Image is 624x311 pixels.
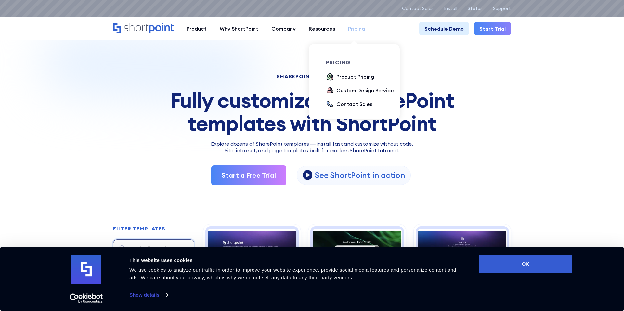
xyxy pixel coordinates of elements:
[220,25,258,32] div: Why ShortPoint
[211,165,286,185] a: Start a Free Trial
[113,23,174,34] a: Home
[129,256,464,264] div: This website uses cookies
[180,22,213,35] a: Product
[302,22,342,35] a: Resources
[187,25,207,32] div: Product
[313,229,401,295] img: Intranet Layout 6 – SharePoint Homepage Design: Personalized intranet homepage for search, news, ...
[208,229,296,295] img: Intranet Layout 2 – SharePoint Homepage Design: Modern homepage for news, tools, people, and events.
[336,100,372,108] div: Contact Sales
[113,239,194,257] input: search all templates
[129,267,456,280] span: We use cookies to analyze our traffic in order to improve your website experience, provide social...
[271,25,296,32] div: Company
[402,6,434,11] a: Contact Sales
[336,86,394,94] div: Custom Design Service
[113,148,511,154] h2: Site, intranet, and page templates built for modern SharePoint Intranet.
[113,140,511,148] p: Explore dozens of SharePoint templates — install fast and customize without code.
[468,6,483,11] a: Status
[265,22,302,35] a: Company
[444,6,457,11] a: Install
[297,166,410,185] a: open lightbox
[326,86,394,95] a: Custom Design Service
[129,290,168,300] a: Show details
[507,236,624,311] iframe: Chat Widget
[479,255,572,273] button: OK
[326,60,399,65] div: pricing
[113,226,165,231] div: FILTER TEMPLATES
[326,100,372,108] a: Contact Sales
[58,293,115,303] a: Usercentrics Cookiebot - opens in a new window
[71,255,101,284] img: logo
[113,74,511,79] h1: SHAREPOINT TEMPLATES
[315,170,405,180] p: See ShortPoint in action
[309,25,335,32] div: Resources
[342,22,371,35] a: Pricing
[213,22,265,35] a: Why ShortPoint
[113,89,511,135] div: Fully customizable SharePoint templates with ShortPoint
[326,73,374,81] a: Product Pricing
[336,73,374,81] div: Product Pricing
[419,22,469,35] a: Schedule Demo
[474,22,511,35] a: Start Trial
[418,229,507,295] img: Team Hub 4 – SharePoint Employee Portal Template: Employee portal for people, calendar, skills, a...
[348,25,365,32] div: Pricing
[493,6,511,11] a: Support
